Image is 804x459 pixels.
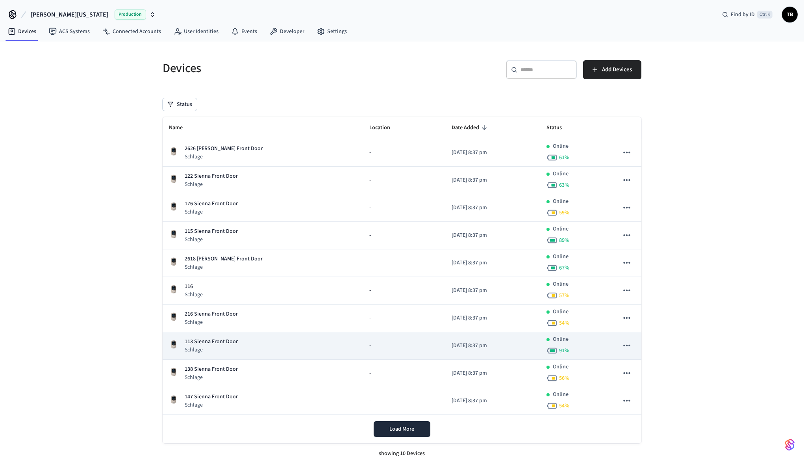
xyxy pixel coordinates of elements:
img: SeamLogoGradient.69752ec5.svg [785,439,795,451]
p: [DATE] 8:37 pm [452,314,534,322]
p: 147 Sienna Front Door [185,393,238,401]
span: - [369,369,371,377]
p: Online [553,280,569,288]
span: Ctrl K [757,11,773,19]
button: Status [163,98,197,111]
p: 2626 [PERSON_NAME] Front Door [185,145,263,153]
span: TB [783,7,797,22]
p: Schlage [185,236,238,243]
span: - [369,149,371,157]
a: Developer [263,24,311,39]
button: TB [782,7,798,22]
span: Find by ID [731,11,755,19]
span: Production [115,9,146,20]
p: 122 Sienna Front Door [185,172,238,180]
img: Schlage Sense Smart Deadbolt with Camelot Trim, Front [169,367,178,377]
p: Online [553,197,569,206]
a: Events [225,24,263,39]
img: Schlage Sense Smart Deadbolt with Camelot Trim, Front [169,174,178,184]
span: 54 % [559,402,569,410]
p: Schlage [185,346,238,354]
p: Schlage [185,401,238,409]
span: - [369,286,371,295]
p: [DATE] 8:37 pm [452,149,534,157]
p: 2618 [PERSON_NAME] Front Door [185,255,263,263]
p: Online [553,390,569,399]
span: 59 % [559,209,569,217]
table: sticky table [163,117,641,415]
img: Schlage Sense Smart Deadbolt with Camelot Trim, Front [169,257,178,266]
a: User Identities [167,24,225,39]
p: Online [553,335,569,344]
p: Online [553,308,569,316]
h5: Devices [163,60,397,76]
span: - [369,259,371,267]
span: - [369,204,371,212]
span: 54 % [559,319,569,327]
img: Schlage Sense Smart Deadbolt with Camelot Trim, Front [169,340,178,349]
span: Load More [390,425,415,433]
p: 176 Sienna Front Door [185,200,238,208]
p: Online [553,253,569,261]
a: Connected Accounts [96,24,167,39]
img: Schlage Sense Smart Deadbolt with Camelot Trim, Front [169,229,178,239]
span: - [369,342,371,350]
p: Schlage [185,180,238,188]
p: [DATE] 8:37 pm [452,231,534,240]
a: Devices [2,24,43,39]
p: Schlage [185,291,203,299]
p: 138 Sienna Front Door [185,365,238,374]
p: [DATE] 8:37 pm [452,286,534,295]
p: Schlage [185,208,238,216]
span: 89 % [559,236,569,244]
span: - [369,176,371,184]
button: Add Devices [583,60,641,79]
p: Online [553,225,569,233]
p: [DATE] 8:37 pm [452,204,534,212]
p: [DATE] 8:37 pm [452,397,534,405]
img: Schlage Sense Smart Deadbolt with Camelot Trim, Front [169,147,178,156]
span: [PERSON_NAME][US_STATE] [31,10,108,19]
a: ACS Systems [43,24,96,39]
img: Schlage Sense Smart Deadbolt with Camelot Trim, Front [169,312,178,321]
p: 113 Sienna Front Door [185,338,238,346]
span: 67 % [559,264,569,272]
span: - [369,397,371,405]
p: 115 Sienna Front Door [185,227,238,236]
p: Schlage [185,374,238,381]
button: Load More [374,421,430,437]
p: Schlage [185,318,238,326]
p: 216 Sienna Front Door [185,310,238,318]
span: 63 % [559,181,569,189]
p: Schlage [185,263,263,271]
img: Schlage Sense Smart Deadbolt with Camelot Trim, Front [169,202,178,211]
p: [DATE] 8:37 pm [452,259,534,267]
p: Online [553,170,569,178]
p: 116 [185,282,203,291]
span: Location [369,122,400,134]
p: Online [553,363,569,371]
p: [DATE] 8:37 pm [452,369,534,377]
span: - [369,231,371,240]
span: 56 % [559,374,569,382]
span: 61 % [559,154,569,162]
p: [DATE] 8:37 pm [452,342,534,350]
p: Online [553,142,569,151]
span: Date Added [452,122,489,134]
span: Status [546,122,572,134]
img: Schlage Sense Smart Deadbolt with Camelot Trim, Front [169,284,178,294]
span: 91 % [559,347,569,355]
span: Name [169,122,193,134]
a: Settings [311,24,353,39]
span: 57 % [559,292,569,299]
p: Schlage [185,153,263,161]
span: Add Devices [602,65,632,75]
p: [DATE] 8:37 pm [452,176,534,184]
img: Schlage Sense Smart Deadbolt with Camelot Trim, Front [169,395,178,404]
div: Find by IDCtrl K [716,7,779,22]
span: - [369,314,371,322]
